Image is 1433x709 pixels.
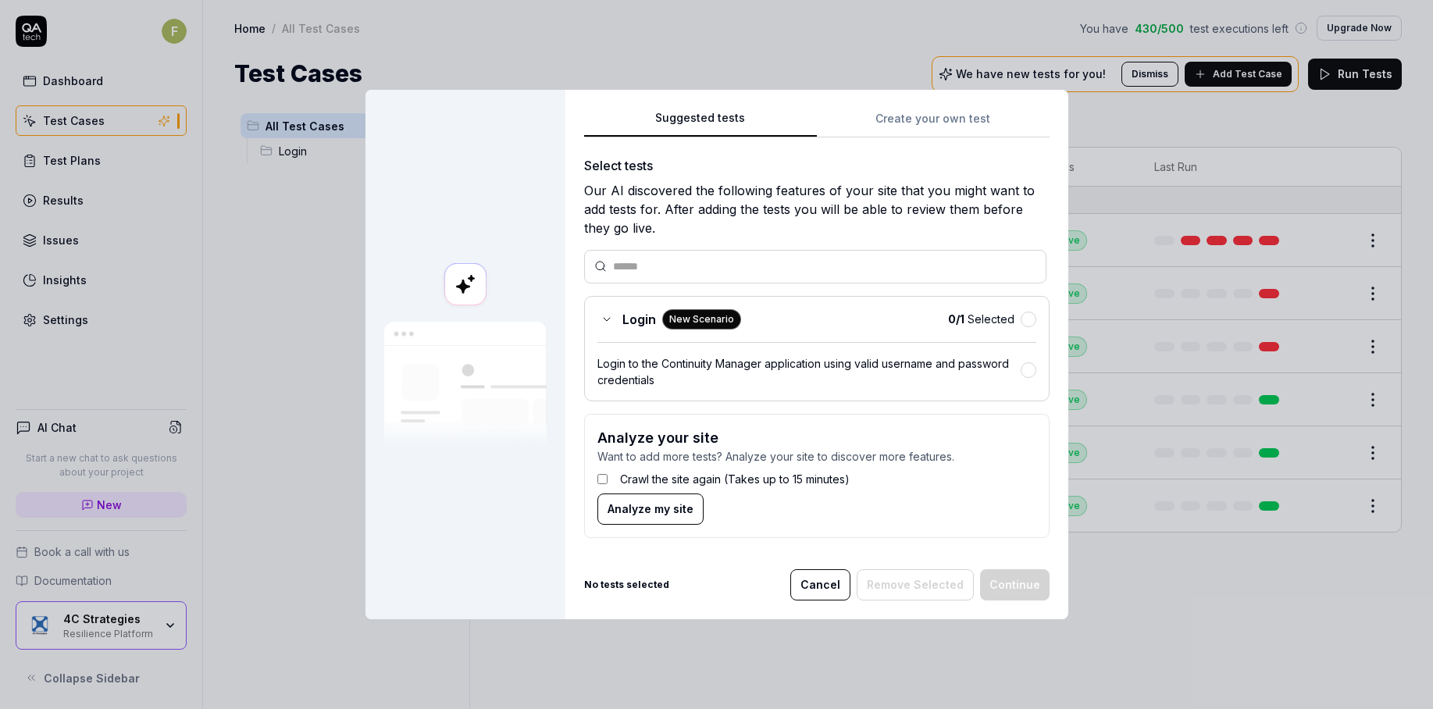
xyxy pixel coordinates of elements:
[584,181,1050,237] div: Our AI discovered the following features of your site that you might want to add tests for. After...
[857,569,974,600] button: Remove Selected
[597,448,1036,465] p: Want to add more tests? Analyze your site to discover more features.
[597,427,1036,448] h3: Analyze your site
[980,569,1050,600] button: Continue
[948,311,1014,327] span: Selected
[584,109,817,137] button: Suggested tests
[584,578,669,592] b: No tests selected
[384,322,547,446] img: Our AI scans your site and suggests things to test
[608,501,693,517] span: Analyze my site
[584,156,1050,175] div: Select tests
[790,569,850,600] button: Cancel
[622,310,656,329] span: Login
[597,493,704,525] button: Analyze my site
[948,312,964,326] b: 0 / 1
[597,355,1021,388] div: Login to the Continuity Manager application using valid username and password credentials
[662,309,741,330] div: New Scenario
[620,471,850,487] label: Crawl the site again (Takes up to 15 minutes)
[817,109,1050,137] button: Create your own test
